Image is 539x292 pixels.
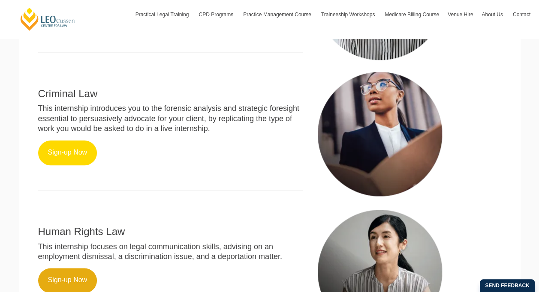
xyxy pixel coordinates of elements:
[239,2,317,27] a: Practice Management Course
[317,2,380,27] a: Traineeship Workshops
[380,2,443,27] a: Medicare Billing Course
[38,104,303,134] p: This internship introduces you to the forensic analysis and strategic foresight essential to pers...
[509,2,535,27] a: Contact
[443,2,477,27] a: Venue Hire
[38,242,303,262] p: This internship focuses on legal communication skills, advising on an employment dismissal, a dis...
[194,2,239,27] a: CPD Programs
[38,88,303,99] h2: Criminal Law
[19,7,76,31] a: [PERSON_NAME] Centre for Law
[131,2,195,27] a: Practical Legal Training
[38,226,303,237] h2: Human Rights Law
[38,140,97,165] a: Sign-up Now
[477,2,508,27] a: About Us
